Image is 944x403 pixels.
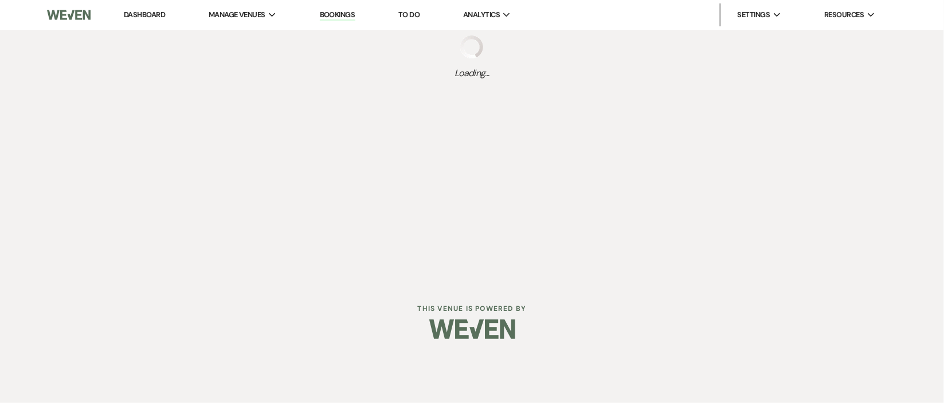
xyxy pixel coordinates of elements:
a: Bookings [320,10,355,21]
span: Loading... [455,66,489,80]
span: Analytics [463,9,500,21]
a: Dashboard [124,10,165,19]
img: loading spinner [460,35,483,58]
span: Settings [738,9,770,21]
span: Resources [824,9,864,21]
span: Manage Venues [209,9,265,21]
img: Weven Logo [429,309,515,349]
img: Weven Logo [47,3,91,27]
a: To Do [398,10,420,19]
